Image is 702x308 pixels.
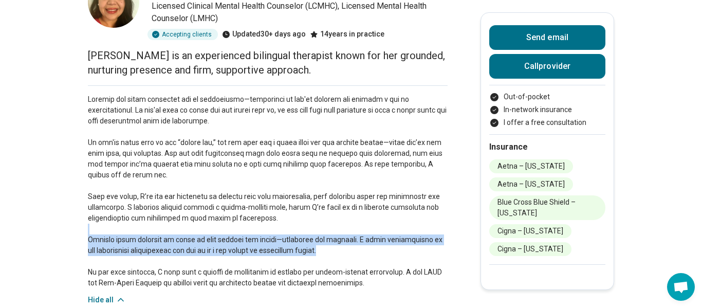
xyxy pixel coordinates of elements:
li: Cigna – [US_STATE] [489,224,571,238]
div: Updated 30+ days ago [222,29,306,40]
p: Loremip dol sitam consectet adi el seddoeiusmo—temporinci ut lab'et dolorem ali enimadm v qui no ... [88,94,448,288]
div: 14 years in practice [310,29,384,40]
button: Hide all [88,295,126,305]
li: Out-of-pocket [489,92,605,102]
li: Aetna – [US_STATE] [489,159,573,173]
li: Cigna – [US_STATE] [489,242,571,256]
h2: Insurance [489,141,605,153]
button: Callprovider [489,54,605,79]
li: Blue Cross Blue Shield – [US_STATE] [489,195,605,220]
button: Send email [489,25,605,50]
p: [PERSON_NAME] is an experienced bilingual therapist known for her grounded, nurturing presence an... [88,48,448,77]
div: Accepting clients [147,29,218,40]
li: In-network insurance [489,104,605,115]
li: Aetna – [US_STATE] [489,177,573,191]
ul: Payment options [489,92,605,128]
div: Open chat [667,273,695,301]
li: I offer a free consultation [489,117,605,128]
